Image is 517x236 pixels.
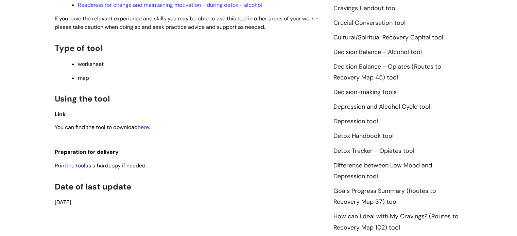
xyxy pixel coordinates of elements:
[55,43,102,53] span: Type of tool
[55,93,110,104] span: Using the tool
[333,88,397,97] a: Decision-making tools
[66,162,85,169] a: the tool
[138,124,149,131] a: here
[55,15,318,31] span: If you have the relevant experience and skills you may be able to use this tool in other areas of...
[333,117,378,126] a: Depression tool
[78,74,89,81] span: map
[333,132,394,141] a: Detox Handbook tool
[55,148,119,156] span: Preparation for delivery
[333,161,432,181] a: Difference between Low Mood and Depression tool
[55,199,71,206] span: [DATE]
[333,19,406,28] a: Crucial Conversation tool
[333,33,443,42] a: Cultural/Spiritual Recovery Capital tool
[333,187,436,206] a: Goals Progress Summary (Routes to Recovery Map 37) tool
[55,111,66,118] span: Link
[333,62,441,82] a: Decision Balance - Opiates (Routes to Recovery Map 45) tool
[55,181,131,192] span: Date of last update
[333,4,397,13] a: Cravings Handout tool
[333,103,430,111] a: Depression and Alcohol Cycle tool
[78,60,104,68] span: worksheet
[55,162,147,169] span: Print as a hardcopy if needed.
[55,124,150,131] span: You can find the tool to download .
[333,212,459,232] a: How can I deal with My Cravings? (Routes to Recovery Map 102) tool
[78,1,262,8] a: Readiness for change and maintaining motivation - during detox - alcohol
[333,147,414,156] a: Detox Tracker - Opiates tool
[333,48,422,57] a: Decision Balance - Alcohol tool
